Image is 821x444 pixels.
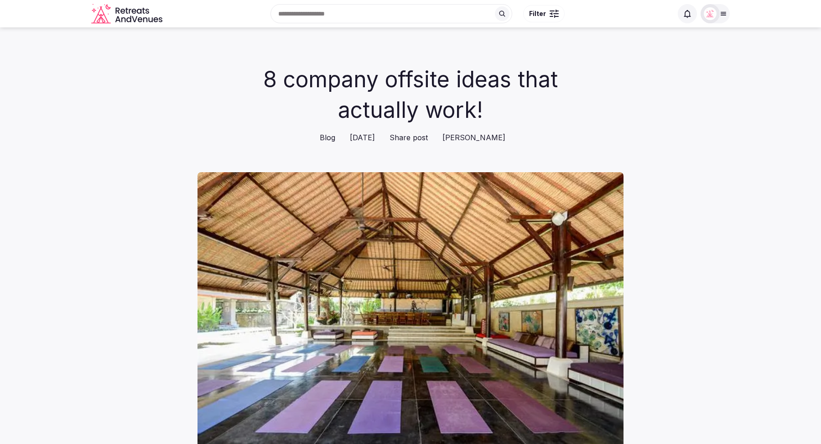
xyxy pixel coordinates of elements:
svg: Retreats and Venues company logo [91,4,164,24]
span: Blog [320,132,335,143]
button: Filter [523,5,565,22]
a: Visit the homepage [91,4,164,24]
img: Matt Grant Oakes [704,7,717,20]
a: Blog [316,132,335,143]
span: Filter [529,9,546,18]
h1: 8 company offsite ideas that actually work! [224,64,597,125]
span: Share post [390,132,428,143]
span: [PERSON_NAME] [442,132,505,143]
a: [PERSON_NAME] [439,132,505,143]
